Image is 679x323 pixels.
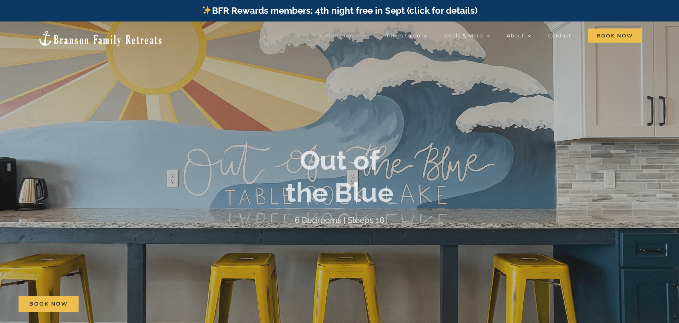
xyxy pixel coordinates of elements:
b: Out of the Blue [286,144,394,208]
span: Book Now [588,29,642,43]
a: About [507,28,531,43]
span: Things to do [384,33,421,38]
span: Deals & More [444,33,483,38]
a: Things to do [384,28,428,43]
h4: 6 Bedrooms | Sleeps 18 [295,215,384,225]
a: BFR Rewards members: 4th night free in Sept (click for details) [202,5,477,16]
a: Vacation homes [313,28,367,43]
span: Contact [548,33,572,38]
a: Book Now [19,296,79,312]
span: Book Now [29,301,68,307]
img: ✨ [202,6,211,14]
a: Contact [548,28,572,43]
nav: Main Menu [313,28,642,43]
a: Deals & More [444,28,490,43]
span: Vacation homes [313,33,360,38]
img: Branson Family Retreats Logo [37,30,163,47]
span: About [507,33,524,38]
